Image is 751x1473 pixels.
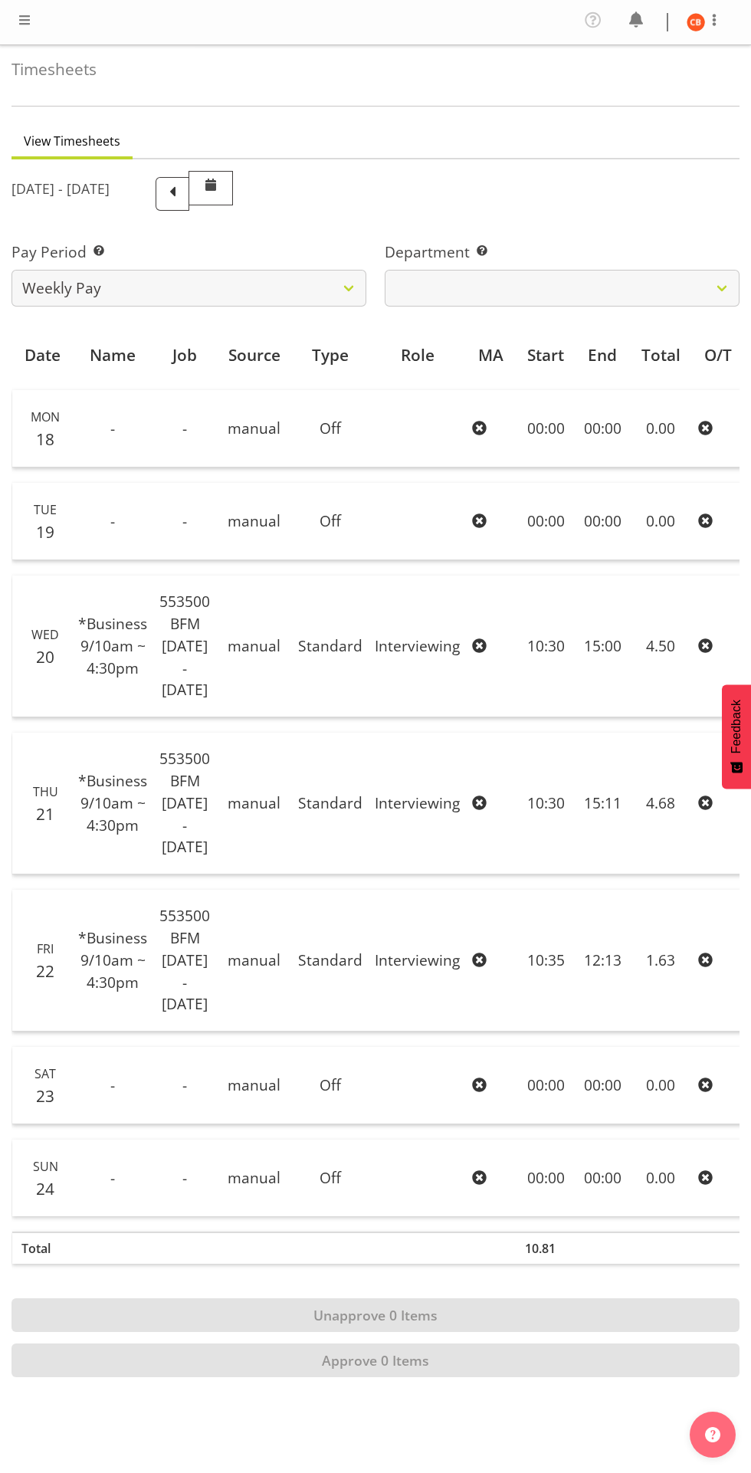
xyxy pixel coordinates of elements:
span: *Business 9/10am ~ 4:30pm [78,613,147,678]
td: 00:00 [516,483,576,560]
td: 15:11 [576,733,629,874]
td: 00:00 [576,390,629,467]
td: 0.00 [629,390,692,467]
div: Date [25,343,61,367]
td: 00:00 [576,1047,629,1124]
span: - [110,1167,115,1188]
span: 21 [36,803,54,825]
td: 0.00 [629,1140,692,1216]
img: help-xxl-2.png [705,1427,720,1442]
td: Off [292,483,369,560]
div: End [588,343,617,367]
span: - [182,1167,187,1188]
td: 00:00 [576,483,629,560]
h4: Timesheets [11,61,727,78]
td: Standard [292,733,369,874]
td: 0.00 [629,1047,692,1124]
span: *Business 9/10am ~ 4:30pm [78,927,147,992]
td: 4.68 [629,733,692,874]
td: Off [292,1140,369,1216]
th: 10.81 [516,1232,576,1264]
img: chelsea-bartlett11426.jpg [687,13,705,31]
span: Approve 0 Items [322,1351,429,1370]
span: manual [228,950,280,970]
span: manual [228,418,280,438]
td: 00:00 [576,1140,629,1216]
span: Feedback [730,700,743,753]
span: 553500 BFM [DATE] - [DATE] [159,591,210,700]
button: Unapprove 0 Items [11,1298,740,1332]
span: manual [228,635,280,656]
span: Interviewing [375,792,460,813]
span: Interviewing [375,635,460,656]
td: 10:30 [516,733,576,874]
span: Tue [34,501,57,518]
span: - [182,418,187,438]
span: - [182,510,187,531]
div: Type [304,343,357,367]
td: 12:13 [576,890,629,1032]
span: *Business 9/10am ~ 4:30pm [78,770,147,835]
span: 20 [36,646,54,668]
span: manual [228,510,280,531]
span: manual [228,792,280,813]
span: 19 [36,521,54,543]
span: Wed [31,626,59,643]
div: O/T [704,343,732,367]
span: 23 [36,1085,54,1107]
td: 00:00 [516,1140,576,1216]
label: Pay Period [11,241,366,264]
span: 24 [36,1178,54,1199]
td: Off [292,390,369,467]
span: 22 [36,960,54,982]
span: Mon [31,408,60,425]
td: 00:00 [516,1047,576,1124]
span: Interviewing [375,950,460,970]
div: Total [641,343,680,367]
span: - [110,418,115,438]
span: manual [228,1074,280,1095]
span: 553500 BFM [DATE] - [DATE] [159,905,210,1014]
td: Off [292,1047,369,1124]
span: 553500 BFM [DATE] - [DATE] [159,748,210,857]
h5: [DATE] - [DATE] [11,180,110,197]
span: - [110,1074,115,1095]
th: Total [12,1232,72,1264]
div: MA [478,343,503,367]
div: Name [84,343,142,367]
div: Start [527,343,564,367]
span: View Timesheets [24,132,120,150]
span: 18 [36,428,54,450]
span: - [110,510,115,531]
td: 10:35 [516,890,576,1032]
td: 4.50 [629,576,692,717]
td: 0.00 [629,483,692,560]
span: Thu [33,783,58,800]
td: 00:00 [516,390,576,467]
span: Sun [33,1158,58,1175]
td: Standard [292,890,369,1032]
div: Job [166,343,205,367]
span: Unapprove 0 Items [313,1306,438,1324]
div: Source [228,343,280,367]
td: Standard [292,576,369,717]
div: Role [381,343,454,367]
span: Fri [37,940,54,957]
button: Approve 0 Items [11,1343,740,1377]
button: Feedback - Show survey [722,684,751,789]
label: Department [385,241,740,264]
span: - [182,1074,187,1095]
span: Sat [34,1065,56,1082]
td: 1.63 [629,890,692,1032]
td: 10:30 [516,576,576,717]
td: 15:00 [576,576,629,717]
span: manual [228,1167,280,1188]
